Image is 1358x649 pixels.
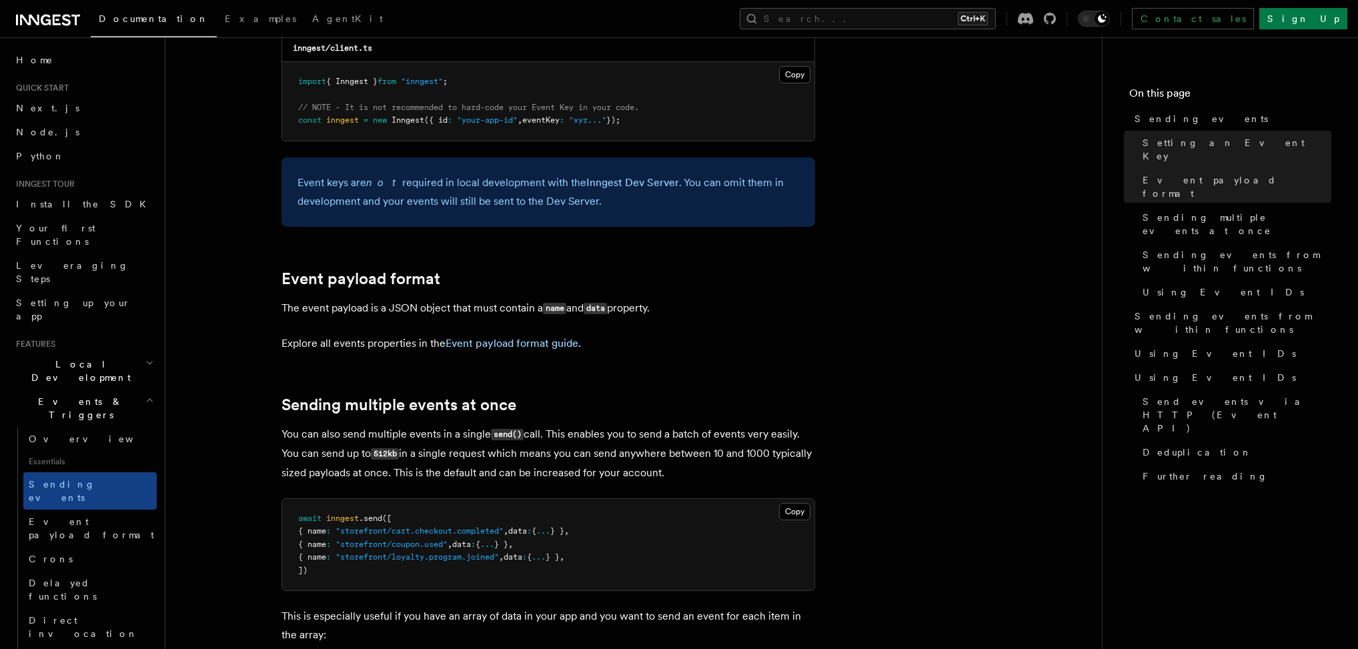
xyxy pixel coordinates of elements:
[543,303,566,314] code: name
[424,115,448,125] span: ({ id
[1143,470,1268,483] span: Further reading
[11,48,157,72] a: Home
[1137,205,1331,243] a: Sending multiple events at once
[1129,85,1331,107] h4: On this page
[11,120,157,144] a: Node.js
[504,526,508,536] span: ,
[99,13,209,24] span: Documentation
[16,53,53,67] span: Home
[335,540,448,549] span: "storefront/coupon.used"
[494,540,508,549] span: } }
[504,552,522,562] span: data
[1135,371,1296,384] span: Using Event IDs
[378,77,396,86] span: from
[16,297,131,321] span: Setting up your app
[11,216,157,253] a: Your first Functions
[1129,342,1331,366] a: Using Event IDs
[326,540,331,549] span: :
[522,552,527,562] span: :
[550,526,564,536] span: } }
[326,115,359,125] span: inngest
[11,390,157,427] button: Events & Triggers
[1143,136,1331,163] span: Setting an Event Key
[11,352,157,390] button: Local Development
[480,540,494,549] span: ...
[491,429,524,440] code: send()
[536,526,550,536] span: ...
[1137,131,1331,168] a: Setting an Event Key
[1137,280,1331,304] a: Using Event IDs
[11,179,75,189] span: Inngest tour
[29,615,138,639] span: Direct invocation
[457,115,518,125] span: "your-app-id"
[366,176,402,189] em: not
[23,451,157,472] span: Essentials
[1135,309,1331,336] span: Sending events from within functions
[527,552,532,562] span: {
[373,115,387,125] span: new
[1129,366,1331,390] a: Using Event IDs
[16,260,129,284] span: Leveraging Steps
[1135,347,1296,360] span: Using Event IDs
[1143,395,1331,435] span: Send events via HTTP (Event API)
[298,115,321,125] span: const
[382,514,392,523] span: ([
[569,115,606,125] span: "xyz..."
[584,303,607,314] code: data
[281,607,815,644] p: This is especially useful if you have an array of data in your app and you want to send an event ...
[293,43,372,53] code: inngest/client.ts
[564,526,569,536] span: ,
[16,127,79,137] span: Node.js
[452,540,471,549] span: data
[527,526,532,536] span: :
[1137,464,1331,488] a: Further reading
[606,115,620,125] span: });
[29,434,166,444] span: Overview
[1143,285,1304,299] span: Using Event IDs
[23,472,157,510] a: Sending events
[298,103,639,112] span: // NOTE - It is not recommended to hard-code your Event Key in your code.
[298,540,326,549] span: { name
[23,571,157,608] a: Delayed functions
[1137,168,1331,205] a: Event payload format
[518,115,522,125] span: ,
[281,269,440,288] a: Event payload format
[1143,248,1331,275] span: Sending events from within functions
[779,66,810,83] button: Copy
[29,479,95,503] span: Sending events
[16,151,65,161] span: Python
[16,103,79,113] span: Next.js
[1143,446,1252,459] span: Deduplication
[326,77,378,86] span: { Inngest }
[586,176,679,189] a: Inngest Dev Server
[11,395,145,422] span: Events & Triggers
[298,526,326,536] span: { name
[23,608,157,646] a: Direct invocation
[281,299,815,318] p: The event payload is a JSON object that must contain a and property.
[508,540,513,549] span: ,
[23,427,157,451] a: Overview
[958,12,988,25] kbd: Ctrl+K
[1143,211,1331,237] span: Sending multiple events at once
[740,8,996,29] button: Search...Ctrl+K
[448,115,452,125] span: :
[23,510,157,547] a: Event payload format
[443,77,448,86] span: ;
[326,526,331,536] span: :
[298,566,307,575] span: ])
[29,554,73,564] span: Crons
[1132,8,1254,29] a: Contact sales
[532,526,536,536] span: {
[225,13,296,24] span: Examples
[281,396,516,414] a: Sending multiple events at once
[326,552,331,562] span: :
[304,4,391,36] a: AgentKit
[1135,112,1268,125] span: Sending events
[11,83,69,93] span: Quick start
[281,334,815,353] p: Explore all events properties in the .
[546,552,560,562] span: } }
[217,4,304,36] a: Examples
[16,199,154,209] span: Install the SDK
[11,291,157,328] a: Setting up your app
[23,547,157,571] a: Crons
